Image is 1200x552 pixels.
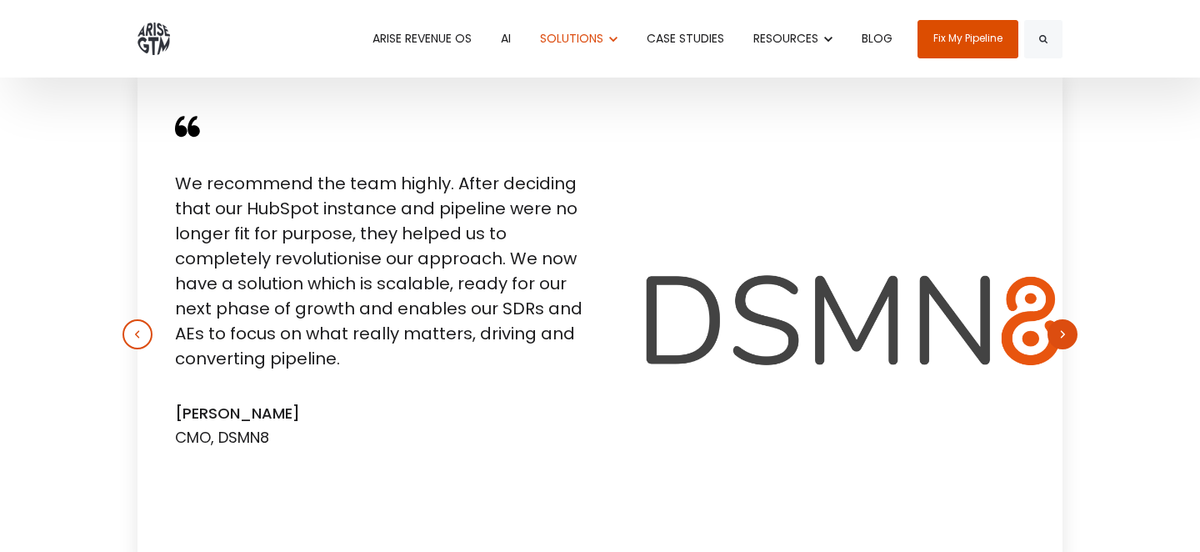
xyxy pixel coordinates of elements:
h6: [PERSON_NAME] [175,404,600,424]
div: CMO, DSMN8 [175,428,600,448]
img: ARISE GTM logo grey [137,23,170,55]
button: Search [1024,20,1062,58]
a: Fix My Pipeline [917,20,1018,58]
span: We recommend the team highly. After deciding that our HubSpot instance and pipeline were no longe... [175,172,582,370]
span: RESOURCES [753,30,818,47]
span: SOLUTIONS [540,30,603,47]
span: Show submenu for SOLUTIONS [540,30,541,31]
